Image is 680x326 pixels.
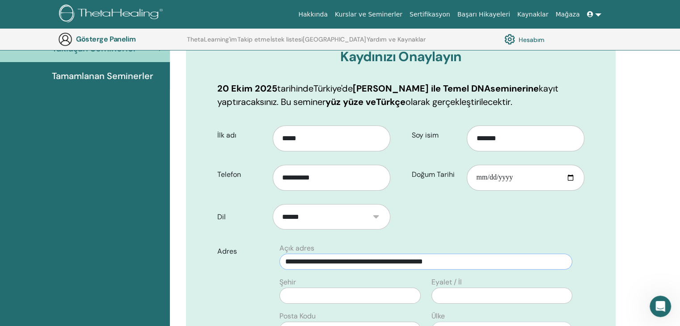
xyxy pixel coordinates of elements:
font: Ülke [431,311,445,321]
font: Türkiye'de [313,83,353,94]
font: Sertifikasyon [410,11,450,18]
font: tarihinde [277,83,313,94]
font: . [511,96,512,108]
font: Gösterge Panelim [76,34,135,44]
font: [GEOGRAPHIC_DATA] [303,35,366,43]
font: yüz yüze ve [325,96,376,108]
font: Adres [217,247,237,256]
font: Eyalet / İl [431,277,462,287]
a: Kurslar ve Seminerler [331,6,406,23]
iframe: Intercom canlı sohbet [650,296,671,317]
a: Hesabım [504,32,545,47]
font: 20 Ekim 2025 [217,83,277,94]
font: Soy isim [412,130,439,140]
a: Hakkında [295,6,331,23]
font: Mağaza [555,11,579,18]
img: cog.svg [504,32,515,47]
img: logo.png [59,4,166,25]
font: Takip etme [237,35,270,43]
font: Hakkında [298,11,328,18]
font: Doğum Tarihi [412,170,455,179]
font: Kurslar ve Seminerler [335,11,402,18]
a: Sertifikasyon [406,6,454,23]
font: Kaydınızı Onaylayın [340,48,461,65]
font: Şehir [279,277,296,287]
font: Tamamlanan Seminerler [52,70,153,82]
font: Başarı Hikayeleri [457,11,510,18]
a: Kaynaklar [514,6,552,23]
a: Başarı Hikayeleri [454,6,514,23]
font: Açık adres [279,243,314,253]
font: Dil [217,212,226,222]
font: . Bu seminer [277,96,325,108]
font: Posta Kodu [279,311,316,321]
font: Yardım ve Kaynaklar [367,35,426,43]
font: İlk adı [217,130,237,140]
a: İstek listesi [270,36,303,50]
font: Yaklaşan Seminerler [52,42,137,54]
font: Türkçe [376,96,405,108]
a: Mağaza [552,6,583,23]
a: Yardım ve Kaynaklar [367,36,426,50]
font: Telefon [217,170,241,179]
font: İstek listesi [270,35,303,43]
a: ThetaLearning'im [187,36,237,50]
img: generic-user-icon.jpg [58,32,72,46]
font: ThetaLearning'im [187,35,237,43]
font: [PERSON_NAME] ile Temel DNA [353,83,490,94]
font: olarak gerçekleştirilecektir [405,96,511,108]
font: Hesabım [519,36,545,44]
font: Kaynaklar [517,11,549,18]
a: Takip etme [237,36,270,50]
font: seminerine [490,83,539,94]
font: kayıt yaptıracaksınız [217,83,558,108]
a: [GEOGRAPHIC_DATA] [303,36,366,50]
